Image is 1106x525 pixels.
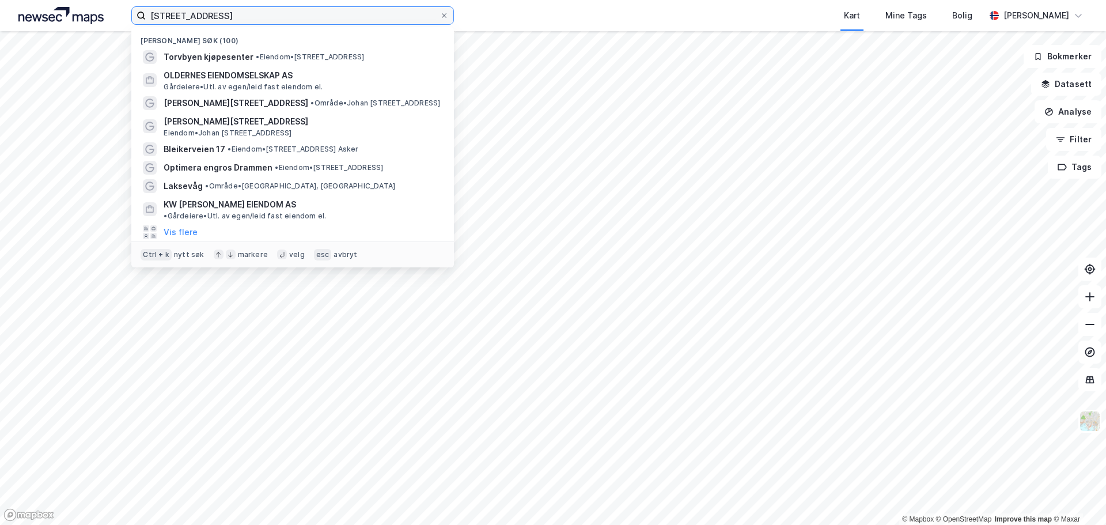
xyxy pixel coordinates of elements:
div: esc [314,249,332,260]
span: • [310,99,314,107]
span: OLDERNES EIENDOMSELSKAP AS [164,69,440,82]
span: KW [PERSON_NAME] EIENDOM AS [164,198,296,211]
span: Eiendom • [STREET_ADDRESS] Asker [228,145,358,154]
span: Gårdeiere • Utl. av egen/leid fast eiendom el. [164,82,323,92]
div: Kart [844,9,860,22]
iframe: Chat Widget [1048,470,1106,525]
span: • [275,163,278,172]
span: Område • Johan [STREET_ADDRESS] [310,99,440,108]
div: [PERSON_NAME] søk (100) [131,27,454,48]
a: OpenStreetMap [936,515,992,523]
button: Tags [1048,156,1101,179]
img: Z [1079,410,1101,432]
a: Mapbox [902,515,934,523]
span: • [205,182,209,190]
span: Gårdeiere • Utl. av egen/leid fast eiendom el. [164,211,326,221]
span: Torvbyen kjøpesenter [164,50,253,64]
span: Eiendom • [STREET_ADDRESS] [275,163,383,172]
button: Vis flere [164,225,198,239]
span: • [164,211,167,220]
img: logo.a4113a55bc3d86da70a041830d287a7e.svg [18,7,104,24]
span: Optimera engros Drammen [164,161,272,175]
button: Analyse [1035,100,1101,123]
button: Datasett [1031,73,1101,96]
input: Søk på adresse, matrikkel, gårdeiere, leietakere eller personer [146,7,440,24]
div: Bolig [952,9,972,22]
a: Mapbox homepage [3,508,54,522]
a: Improve this map [995,515,1052,523]
div: [PERSON_NAME] [1003,9,1069,22]
div: avbryt [334,250,357,259]
span: • [228,145,231,153]
button: Bokmerker [1024,45,1101,68]
span: Bleikerveien 17 [164,142,225,156]
span: Laksevåg [164,179,203,193]
span: Område • [GEOGRAPHIC_DATA], [GEOGRAPHIC_DATA] [205,182,395,191]
div: Ctrl + k [141,249,172,260]
button: Filter [1046,128,1101,151]
span: Eiendom • [STREET_ADDRESS] [256,52,364,62]
div: Mine Tags [885,9,927,22]
div: markere [238,250,268,259]
span: • [256,52,259,61]
div: velg [289,250,305,259]
span: Eiendom • Johan [STREET_ADDRESS] [164,129,291,138]
span: [PERSON_NAME][STREET_ADDRESS] [164,96,308,110]
span: [PERSON_NAME][STREET_ADDRESS] [164,115,440,129]
div: nytt søk [174,250,204,259]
